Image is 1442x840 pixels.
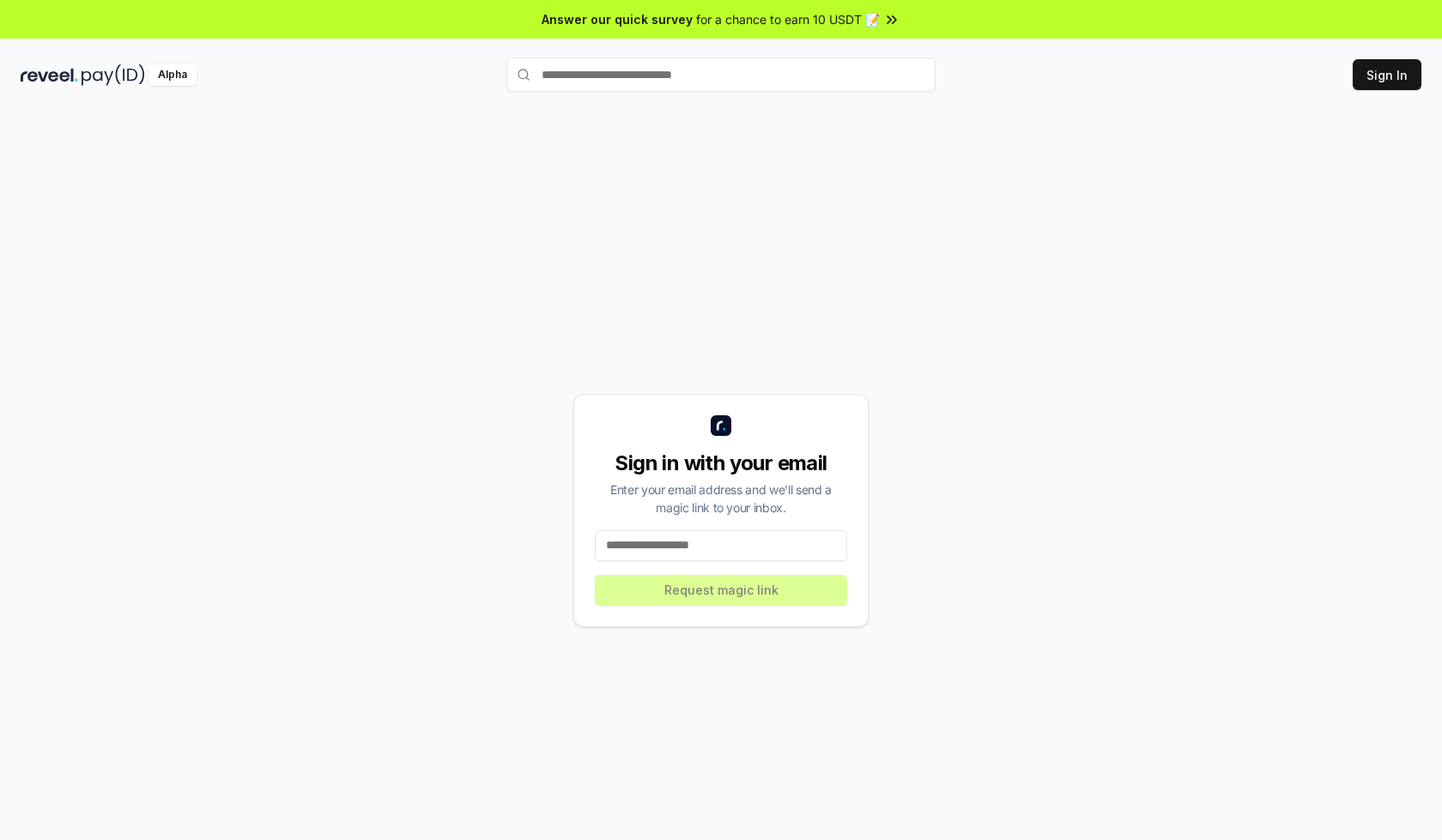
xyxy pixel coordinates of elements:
[82,64,145,86] img: pay_id
[1353,59,1421,90] button: Sign In
[21,64,78,86] img: reveel_dark
[711,415,731,436] img: logo_small
[696,10,880,28] span: for a chance to earn 10 USDT 📝
[542,10,693,28] span: Answer our quick survey
[595,450,847,477] div: Sign in with your email
[595,480,847,517] div: Enter your email address and we’ll send a magic link to your inbox.
[148,64,197,86] div: Alpha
